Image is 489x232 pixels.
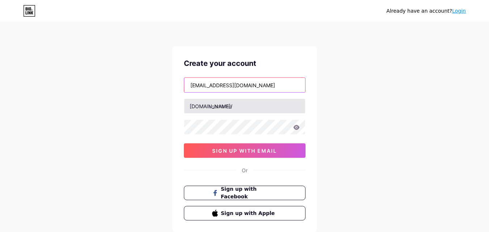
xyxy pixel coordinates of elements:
button: Sign up with Facebook [184,186,305,200]
button: sign up with email [184,143,305,158]
div: [DOMAIN_NAME]/ [190,102,232,110]
span: sign up with email [212,148,277,154]
input: username [184,99,305,113]
div: Already have an account? [387,7,466,15]
div: Or [242,166,248,174]
span: Sign up with Apple [221,210,277,217]
button: Sign up with Apple [184,206,305,220]
div: Create your account [184,58,305,69]
a: Login [452,8,466,14]
span: Sign up with Facebook [221,185,277,201]
input: Email [184,78,305,92]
